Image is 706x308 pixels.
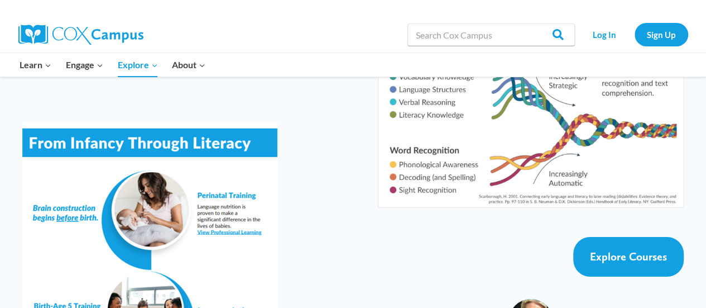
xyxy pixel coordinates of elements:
[378,34,684,208] img: Diagram of Scarborough's Rope
[590,250,667,263] span: Explore Courses
[580,23,629,46] a: Log In
[580,23,688,46] nav: Secondary Navigation
[13,53,59,77] button: Child menu of Learn
[635,23,688,46] a: Sign Up
[111,53,165,77] button: Child menu of Explore
[407,23,575,46] input: Search Cox Campus
[18,25,143,45] img: Cox Campus
[13,53,213,77] nav: Primary Navigation
[59,53,111,77] button: Child menu of Engage
[165,53,213,77] button: Child menu of About
[573,237,684,277] a: Explore Courses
